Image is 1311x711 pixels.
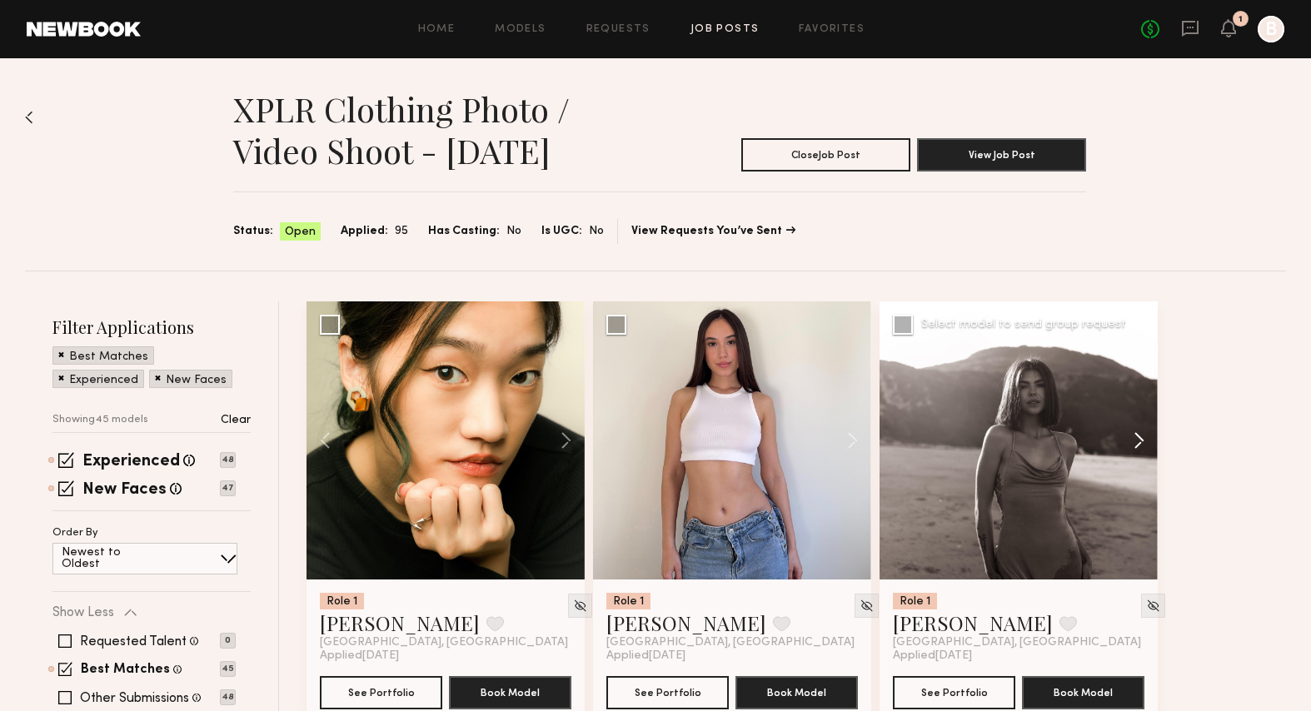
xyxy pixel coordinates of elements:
[320,593,364,609] div: Role 1
[428,222,500,241] span: Has Casting:
[1239,15,1243,24] div: 1
[221,415,251,426] p: Clear
[80,635,187,649] label: Requested Talent
[917,138,1086,172] button: View Job Post
[606,676,729,709] button: See Portfolio
[320,609,480,636] a: [PERSON_NAME]
[166,375,227,386] p: New Faces
[631,226,795,237] a: View Requests You’ve Sent
[860,599,874,613] img: Unhide Model
[62,547,161,570] p: Newest to Oldest
[81,664,170,677] label: Best Matches
[495,24,546,35] a: Models
[573,599,587,613] img: Unhide Model
[52,528,98,539] p: Order By
[220,661,236,677] p: 45
[52,415,148,425] p: Showing 45 models
[606,649,858,663] div: Applied [DATE]
[69,375,138,386] p: Experienced
[449,676,571,709] button: Book Model
[52,316,251,338] h2: Filter Applications
[233,88,660,172] h1: XPLR Clothing Photo / Video Shoot - [DATE]
[418,24,456,35] a: Home
[893,593,937,609] div: Role 1
[506,222,521,241] span: No
[606,609,766,636] a: [PERSON_NAME]
[220,452,236,468] p: 48
[893,676,1015,709] button: See Portfolio
[589,222,604,241] span: No
[1258,16,1284,42] a: B
[893,609,1053,636] a: [PERSON_NAME]
[341,222,388,241] span: Applied:
[606,593,651,609] div: Role 1
[80,692,189,705] label: Other Submissions
[741,138,910,172] button: CloseJob Post
[893,636,1141,649] span: [GEOGRAPHIC_DATA], [GEOGRAPHIC_DATA]
[735,684,858,699] a: Book Model
[220,633,236,649] p: 0
[449,684,571,699] a: Book Model
[82,454,180,470] label: Experienced
[320,676,442,709] button: See Portfolio
[893,649,1144,663] div: Applied [DATE]
[320,649,571,663] div: Applied [DATE]
[690,24,760,35] a: Job Posts
[586,24,651,35] a: Requests
[52,606,114,619] p: Show Less
[220,480,236,496] p: 47
[1022,676,1144,709] button: Book Model
[25,111,33,124] img: Back to previous page
[735,676,858,709] button: Book Model
[921,319,1126,331] div: Select model to send group request
[799,24,865,35] a: Favorites
[541,222,582,241] span: Is UGC:
[1022,684,1144,699] a: Book Model
[69,351,148,363] p: Best Matches
[320,636,568,649] span: [GEOGRAPHIC_DATA], [GEOGRAPHIC_DATA]
[82,482,167,499] label: New Faces
[285,224,316,241] span: Open
[233,222,273,241] span: Status:
[1146,599,1160,613] img: Unhide Model
[395,222,408,241] span: 95
[606,636,855,649] span: [GEOGRAPHIC_DATA], [GEOGRAPHIC_DATA]
[220,689,236,705] p: 48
